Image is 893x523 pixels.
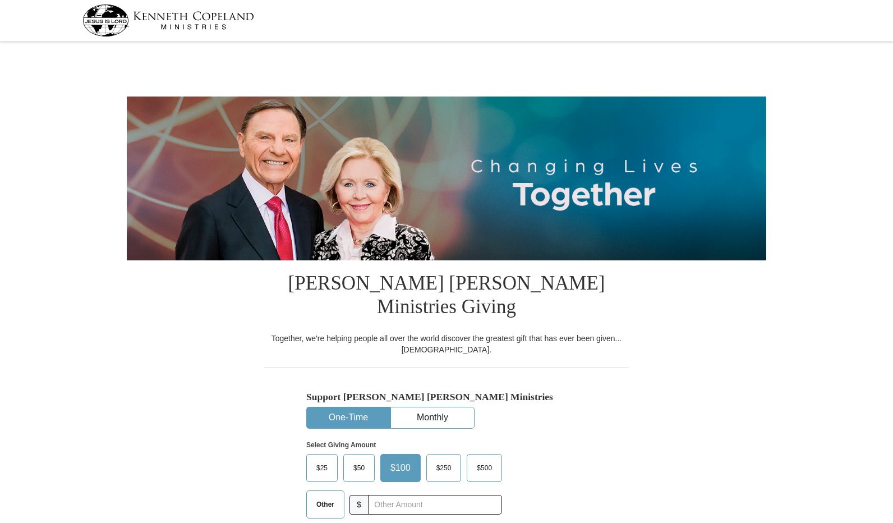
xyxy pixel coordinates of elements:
img: kcm-header-logo.svg [82,4,254,36]
h1: [PERSON_NAME] [PERSON_NAME] Ministries Giving [264,260,629,333]
span: $ [349,495,369,515]
span: $500 [471,460,498,476]
span: Other [311,496,340,513]
button: Monthly [391,407,474,428]
input: Other Amount [368,495,502,515]
span: $250 [431,460,457,476]
strong: Select Giving Amount [306,441,376,449]
h5: Support [PERSON_NAME] [PERSON_NAME] Ministries [306,391,587,403]
span: $25 [311,460,333,476]
span: $50 [348,460,370,476]
div: Together, we're helping people all over the world discover the greatest gift that has ever been g... [264,333,629,355]
span: $100 [385,460,416,476]
button: One-Time [307,407,390,428]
